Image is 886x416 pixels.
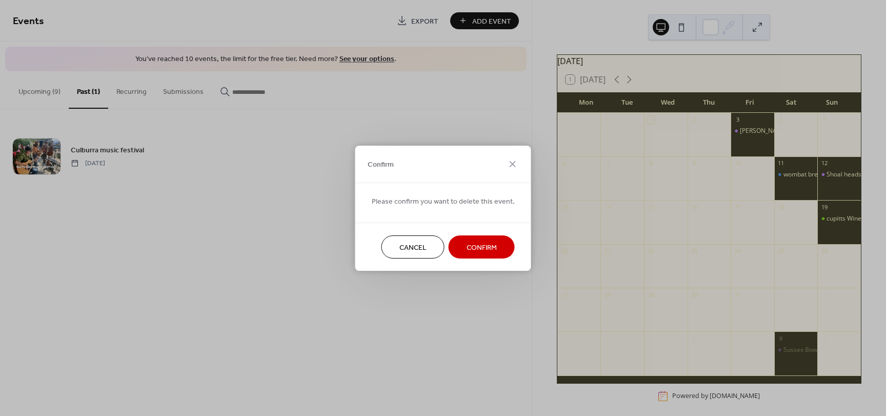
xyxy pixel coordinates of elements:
[381,235,445,259] button: Cancel
[368,160,394,170] span: Confirm
[372,196,515,207] span: Please confirm you want to delete this event.
[449,235,515,259] button: Confirm
[399,242,427,253] span: Cancel
[467,242,497,253] span: Confirm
